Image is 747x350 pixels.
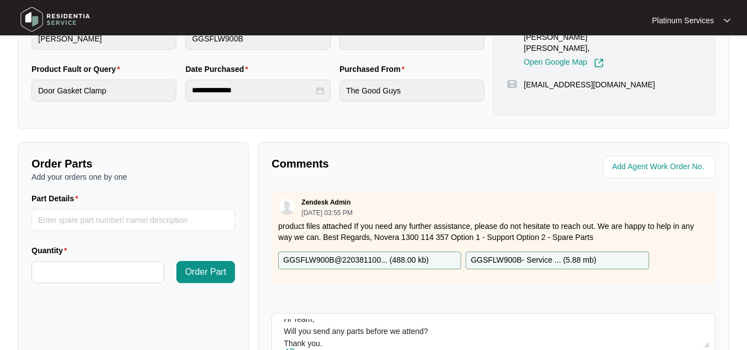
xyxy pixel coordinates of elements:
button: Order Part [176,261,236,283]
p: Comments [271,156,485,171]
img: user.svg [279,198,295,215]
p: GGSFLW900B- Service ... ( 5.88 mb ) [471,254,596,267]
p: [DATE] 03:55 PM [301,210,352,216]
img: residentia service logo [17,3,94,36]
input: Purchased From [339,80,484,102]
img: dropdown arrow [724,18,730,23]
input: Product Model [185,28,330,50]
input: Product Fault or Query [32,80,176,102]
p: Zendesk Admin [301,198,351,207]
p: Platinum Services [652,15,714,26]
input: Part Details [32,209,235,231]
label: Date Purchased [185,64,252,75]
textarea: Hi Team, Will you send any parts before we attend? Thank you. [278,319,709,348]
p: Order Parts [32,156,235,171]
label: Purchased From [339,64,409,75]
label: Quantity [32,245,71,256]
p: Add your orders one by one [32,171,235,182]
input: Date Purchased [192,85,314,96]
span: Order Part [185,265,227,279]
img: Link-External [594,58,604,68]
a: Open Google Map [524,58,603,68]
input: Brand [32,28,176,50]
label: Part Details [32,193,83,204]
p: product files attached If you need any further assistance, please do not hesitate to reach out. W... [278,221,709,243]
input: Quantity [32,262,164,283]
input: Add Agent Work Order No. [612,160,709,174]
p: [EMAIL_ADDRESS][DOMAIN_NAME] [524,79,655,90]
p: GGSFLW900B@220381100... ( 488.00 kb ) [283,254,429,267]
img: map-pin [507,79,517,89]
label: Product Fault or Query [32,64,124,75]
input: Serial Number [339,28,484,50]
